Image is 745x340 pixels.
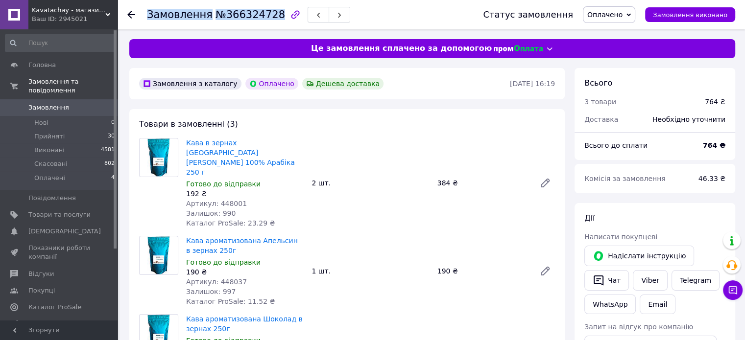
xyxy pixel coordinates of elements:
div: Статус замовлення [483,10,573,20]
div: 190 ₴ [186,267,304,277]
img: Кава в зернах Brazil Santos 100% Арабіка 250 г [147,138,170,177]
input: Пошук [5,34,116,52]
span: №366324728 [216,9,285,21]
span: Залишок: 997 [186,288,236,295]
span: Готово до відправки [186,180,261,188]
button: Email [640,295,675,314]
span: [DEMOGRAPHIC_DATA] [28,227,101,236]
span: 46.33 ₴ [698,175,725,182]
span: Замовлення [147,9,213,21]
div: Дешева доставка [302,78,384,90]
div: 190 ₴ [433,264,531,278]
span: 802 [104,159,115,168]
div: 192 ₴ [186,189,304,199]
span: Готово до відправки [186,258,261,266]
span: Товари в замовленні (3) [139,119,238,129]
div: Повернутися назад [127,10,135,20]
a: Telegram [672,270,720,291]
button: Замовлення виконано [645,7,735,22]
span: 3 товари [584,98,616,106]
span: Оплачено [587,11,623,19]
div: 2 шт. [308,176,433,190]
a: Кава ароматизована Апельсин в зернах 250г [186,237,298,254]
a: Кава в зернах [GEOGRAPHIC_DATA] [PERSON_NAME] 100% Арабіка 250 г [186,139,295,176]
span: Замовлення виконано [653,11,727,19]
span: Замовлення та повідомлення [28,77,118,95]
span: Повідомлення [28,194,76,203]
span: Всього [584,78,612,88]
span: Аналітика [28,319,62,328]
div: Необхідно уточнити [647,109,731,130]
span: Товари та послуги [28,210,91,219]
a: Редагувати [535,173,555,193]
span: Нові [34,118,48,127]
span: 4 [111,174,115,182]
span: Замовлення [28,103,69,112]
span: Комісія за замовлення [584,175,666,182]
span: 30 [108,132,115,141]
span: Запит на відгук про компанію [584,323,693,331]
span: Виконані [34,146,65,155]
div: Замовлення з каталогу [139,78,241,90]
span: Kavatachay - магазин кави та чаю в Україні [32,6,105,15]
button: Чат [584,270,629,291]
b: 764 ₴ [703,141,725,149]
span: Оплачені [34,174,65,182]
span: Покупці [28,286,55,295]
span: Артикул: 448037 [186,278,247,286]
span: Каталог ProSale [28,303,81,312]
a: Редагувати [535,261,555,281]
span: 0 [111,118,115,127]
span: Показники роботи компанії [28,244,91,261]
time: [DATE] 16:19 [510,80,555,88]
div: 764 ₴ [705,97,725,107]
img: Кава ароматизована Апельсин в зернах 250г [147,236,170,274]
span: Доставка [584,115,618,123]
span: Каталог ProSale: 23.29 ₴ [186,219,275,227]
button: Надіслати інструкцію [584,246,694,266]
button: Чат з покупцем [723,280,743,300]
a: Кава ароматизована Шоколад в зернах 250г [186,315,303,333]
span: 4581 [101,146,115,155]
span: Залишок: 990 [186,209,236,217]
a: Viber [633,270,667,291]
span: Головна [28,61,56,69]
span: Всього до сплати [584,141,648,149]
div: 384 ₴ [433,176,531,190]
span: Відгуки [28,270,54,278]
span: Каталог ProSale: 11.52 ₴ [186,297,275,305]
span: Дії [584,213,595,223]
span: Написати покупцеві [584,233,657,241]
span: Артикул: 448001 [186,200,247,207]
div: 1 шт. [308,264,433,278]
span: Скасовані [34,159,68,168]
div: Оплачено [245,78,298,90]
a: WhatsApp [584,295,636,314]
div: Ваш ID: 2945021 [32,15,118,23]
span: Це замовлення сплачено за допомогою [311,43,492,54]
span: Прийняті [34,132,65,141]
